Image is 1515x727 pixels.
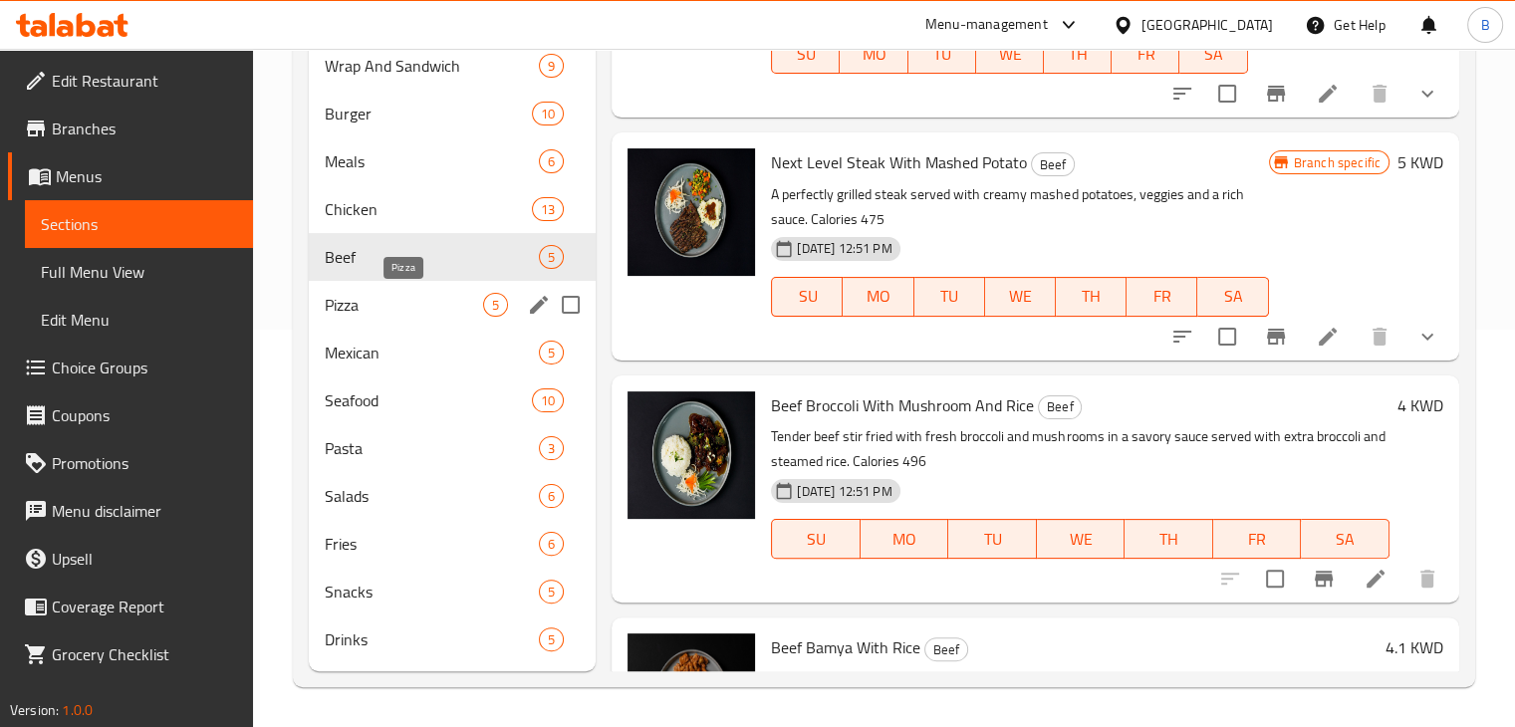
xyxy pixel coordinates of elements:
div: Wrap And Sandwich9 [309,42,597,90]
a: Edit Restaurant [8,57,253,105]
span: Salads [325,484,540,508]
div: items [539,245,564,269]
a: Edit Menu [25,296,253,344]
div: items [483,293,508,317]
button: sort-choices [1158,313,1206,361]
div: Meals6 [309,137,597,185]
span: Drinks [325,627,540,651]
span: Sections [41,212,237,236]
span: Beef [1032,153,1074,176]
div: items [532,102,564,125]
div: Beef5 [309,233,597,281]
div: items [539,580,564,604]
span: B [1480,14,1489,36]
button: Branch-specific-item [1252,313,1300,361]
span: TH [1064,282,1119,311]
span: TU [916,40,968,69]
span: Pasta [325,436,540,460]
span: [DATE] 12:51 PM [789,239,899,258]
a: Full Menu View [25,248,253,296]
button: MO [861,519,949,559]
div: items [539,54,564,78]
span: Mexican [325,341,540,364]
button: MO [840,34,907,74]
button: MO [843,277,913,317]
span: Beef Broccoli With Mushroom And Rice [771,390,1034,420]
button: sort-choices [1158,70,1206,118]
span: Beef [325,245,540,269]
span: [DATE] 12:51 PM [789,482,899,501]
button: FR [1127,277,1197,317]
button: show more [1403,313,1451,361]
span: MO [848,40,899,69]
span: 3 [540,439,563,458]
button: WE [1037,519,1126,559]
h6: 4 KWD [1397,391,1443,419]
span: Full Menu View [41,260,237,284]
a: Edit menu item [1316,325,1340,349]
p: Beef cooked with okra bamya in a savory based sauce, served with steamed rice. Estimated calories... [771,667,1378,717]
span: Fries [325,532,540,556]
span: 6 [540,535,563,554]
span: Pizza [325,293,484,317]
button: WE [985,277,1056,317]
span: Meals [325,149,540,173]
span: 13 [533,200,563,219]
div: [GEOGRAPHIC_DATA] [1141,14,1273,36]
svg: Show Choices [1415,325,1439,349]
a: Upsell [8,535,253,583]
span: Choice Groups [52,356,237,379]
span: WE [1045,525,1118,554]
div: items [539,149,564,173]
div: Pasta3 [309,424,597,472]
span: Select to update [1206,73,1248,115]
button: TH [1044,34,1112,74]
button: Branch-specific-item [1252,70,1300,118]
span: Upsell [52,547,237,571]
img: Beef Broccoli With Mushroom And Rice [628,391,755,519]
button: WE [976,34,1044,74]
div: Menu-management [925,13,1048,37]
span: Wrap And Sandwich [325,54,540,78]
button: TH [1125,519,1213,559]
span: Snacks [325,580,540,604]
button: Branch-specific-item [1300,555,1348,603]
a: Menu disclaimer [8,487,253,535]
div: Pizza5edit [309,281,597,329]
button: FR [1213,519,1302,559]
span: TH [1133,525,1205,554]
span: Branch specific [1286,153,1389,172]
a: Branches [8,105,253,152]
div: items [539,627,564,651]
button: SU [771,519,860,559]
span: Select to update [1206,316,1248,358]
div: items [539,484,564,508]
button: TU [948,519,1037,559]
div: Drinks5 [309,615,597,663]
h6: 4.1 KWD [1386,633,1443,661]
span: Menus [56,164,237,188]
button: show more [1403,70,1451,118]
div: Beef [1038,395,1082,419]
button: TH [1056,277,1127,317]
img: Next Level Steak With Mashed Potato [628,148,755,276]
span: Coupons [52,403,237,427]
span: 9 [540,57,563,76]
span: 5 [540,344,563,363]
span: Chicken [325,197,533,221]
h6: 5 KWD [1397,148,1443,176]
button: SU [771,277,843,317]
div: Mexican5 [309,329,597,376]
span: Promotions [52,451,237,475]
span: SA [1205,282,1260,311]
span: Coverage Report [52,595,237,618]
a: Edit menu item [1316,82,1340,106]
a: Sections [25,200,253,248]
span: Seafood [325,388,533,412]
span: FR [1135,282,1189,311]
span: SU [780,40,832,69]
span: SA [1187,40,1239,69]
